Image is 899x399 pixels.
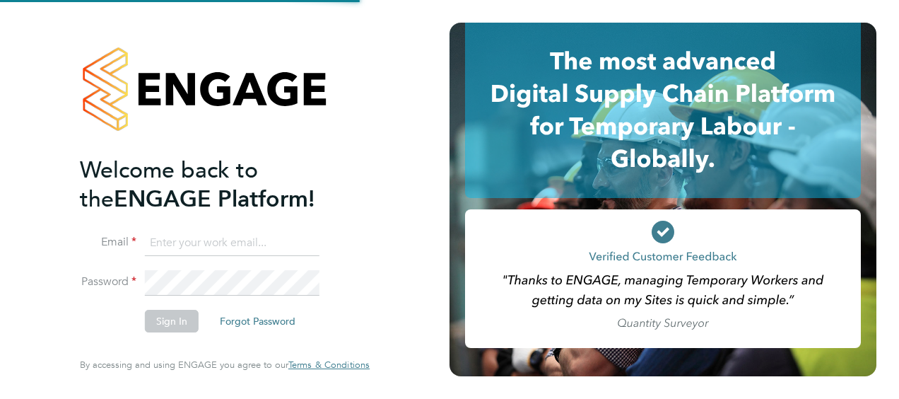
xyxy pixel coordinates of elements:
button: Forgot Password [208,310,307,332]
span: By accessing and using ENGAGE you agree to our [80,359,370,371]
label: Password [80,274,136,289]
h2: ENGAGE Platform! [80,156,356,214]
a: Terms & Conditions [288,359,370,371]
input: Enter your work email... [145,231,319,256]
span: Terms & Conditions [288,359,370,371]
label: Email [80,235,136,250]
span: Welcome back to the [80,156,258,213]
button: Sign In [145,310,199,332]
